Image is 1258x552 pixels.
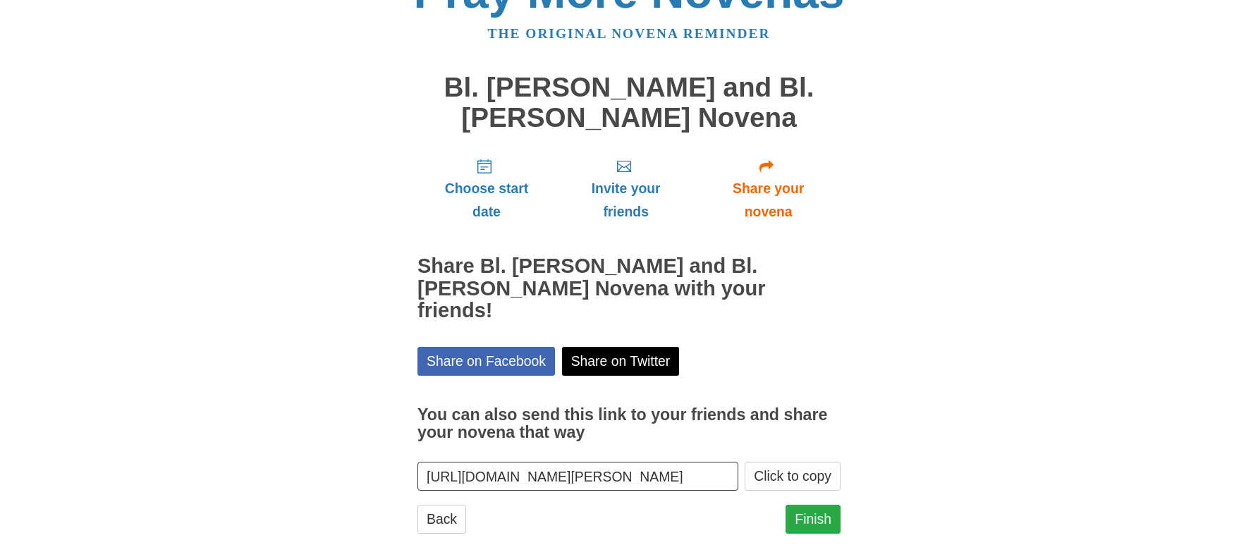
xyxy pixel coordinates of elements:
h1: Bl. [PERSON_NAME] and Bl. [PERSON_NAME] Novena [417,73,841,133]
a: Back [417,505,466,534]
a: Share on Twitter [562,347,680,376]
a: Choose start date [417,147,556,231]
span: Choose start date [432,177,542,223]
span: Invite your friends [570,177,682,223]
a: The original novena reminder [488,26,771,41]
a: Finish [786,505,841,534]
a: Share on Facebook [417,347,555,376]
a: Share your novena [696,147,841,231]
span: Share your novena [710,177,826,223]
a: Invite your friends [556,147,696,231]
h3: You can also send this link to your friends and share your novena that way [417,406,841,442]
h2: Share Bl. [PERSON_NAME] and Bl. [PERSON_NAME] Novena with your friends! [417,255,841,323]
button: Click to copy [745,462,841,491]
